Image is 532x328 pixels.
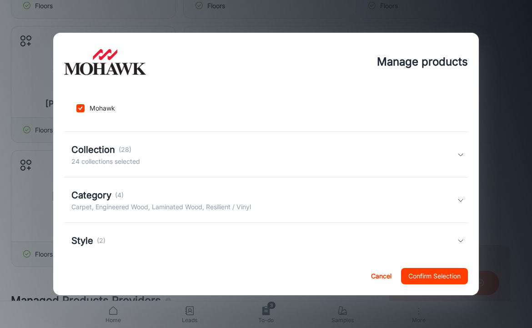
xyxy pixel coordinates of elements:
div: Style(2) [64,223,468,258]
img: vendor_logo_square_en-us.png [64,44,146,80]
p: (2) [97,236,105,246]
p: 24 collections selected [71,156,140,167]
h4: Manage products [377,54,468,70]
p: Mohawk [90,103,115,113]
button: Cancel [366,268,396,284]
div: Category(4)Carpet, Engineered Wood, Laminated Wood, Resilient / Vinyl [64,177,468,223]
button: Confirm Selection [401,268,468,284]
h5: Category [71,188,111,202]
p: (4) [115,190,124,200]
p: Carpet, Engineered Wood, Laminated Wood, Resilient / Vinyl [71,202,251,212]
h5: Style [71,234,93,247]
div: Collection(28)24 collections selected [64,132,468,177]
h5: Collection [71,143,115,156]
p: (28) [119,145,131,155]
